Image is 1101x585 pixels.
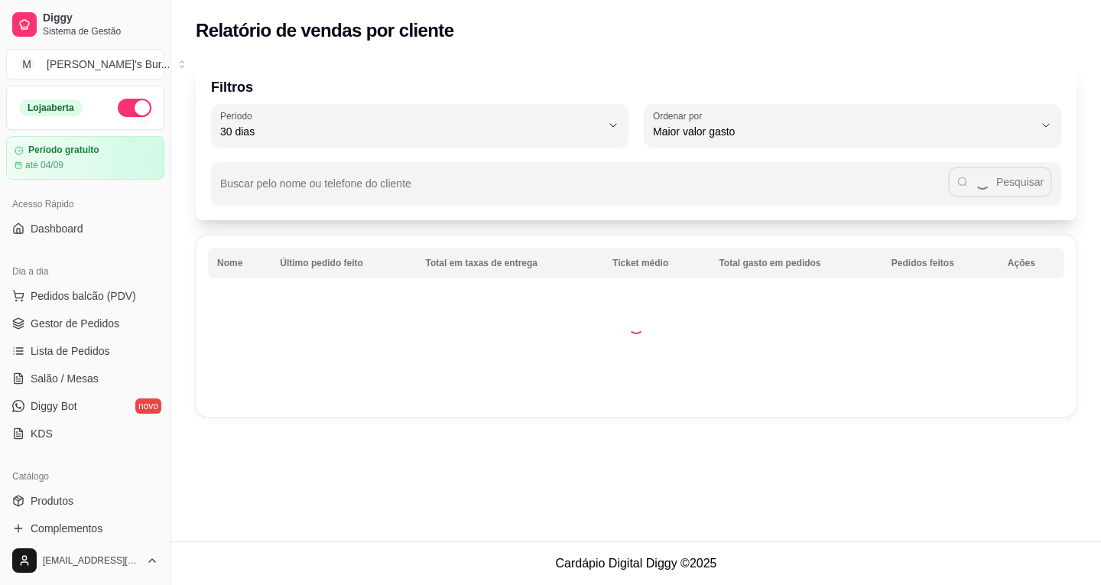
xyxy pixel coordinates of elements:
[6,216,164,241] a: Dashboard
[118,99,151,117] button: Alterar Status
[6,464,164,489] div: Catálogo
[31,371,99,386] span: Salão / Mesas
[25,159,63,171] article: até 04/09
[220,109,257,122] label: Período
[628,319,644,334] div: Loading
[6,284,164,308] button: Pedidos balcão (PDV)
[6,49,164,80] button: Select a team
[6,394,164,418] a: Diggy Botnovo
[31,493,73,509] span: Produtos
[43,554,140,567] span: [EMAIL_ADDRESS][DOMAIN_NAME]
[220,124,601,139] span: 30 dias
[6,339,164,363] a: Lista de Pedidos
[43,11,158,25] span: Diggy
[6,489,164,513] a: Produtos
[6,136,164,180] a: Período gratuitoaté 04/09
[6,192,164,216] div: Acesso Rápido
[47,57,170,72] div: [PERSON_NAME]'s Bur ...
[6,366,164,391] a: Salão / Mesas
[211,104,628,147] button: Período30 dias
[6,259,164,284] div: Dia a dia
[6,6,164,43] a: DiggySistema de Gestão
[31,316,119,331] span: Gestor de Pedidos
[31,426,53,441] span: KDS
[43,25,158,37] span: Sistema de Gestão
[6,542,164,579] button: [EMAIL_ADDRESS][DOMAIN_NAME]
[19,57,34,72] span: M
[6,421,164,446] a: KDS
[196,18,454,43] h2: Relatório de vendas por cliente
[28,145,99,156] article: Período gratuito
[644,104,1061,147] button: Ordenar porMaior valor gasto
[31,343,110,359] span: Lista de Pedidos
[6,516,164,541] a: Complementos
[653,124,1034,139] span: Maior valor gasto
[31,288,136,304] span: Pedidos balcão (PDV)
[31,221,83,236] span: Dashboard
[211,76,1061,98] p: Filtros
[653,109,707,122] label: Ordenar por
[220,182,948,197] input: Buscar pelo nome ou telefone do cliente
[6,311,164,336] a: Gestor de Pedidos
[171,541,1101,585] footer: Cardápio Digital Diggy © 2025
[31,521,102,536] span: Complementos
[19,99,83,116] div: Loja aberta
[31,398,77,414] span: Diggy Bot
